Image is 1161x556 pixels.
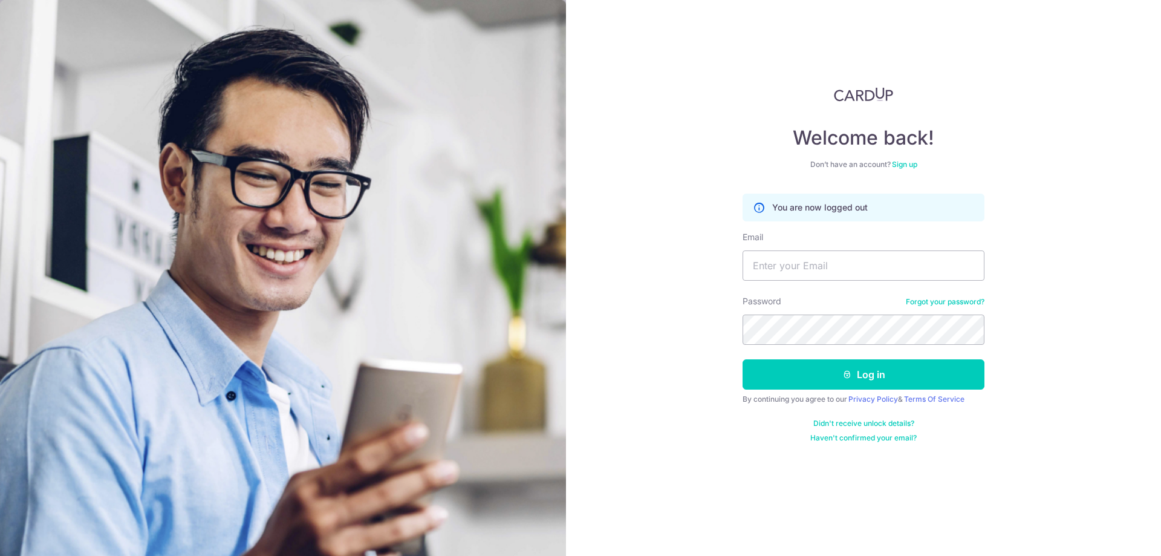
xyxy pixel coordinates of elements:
[904,394,964,404] a: Terms Of Service
[743,394,984,404] div: By continuing you agree to our &
[892,160,917,169] a: Sign up
[743,126,984,150] h4: Welcome back!
[743,231,763,243] label: Email
[743,250,984,281] input: Enter your Email
[813,419,914,428] a: Didn't receive unlock details?
[906,297,984,307] a: Forgot your password?
[743,160,984,169] div: Don’t have an account?
[834,87,893,102] img: CardUp Logo
[743,295,781,307] label: Password
[743,359,984,390] button: Log in
[772,201,868,214] p: You are now logged out
[810,433,917,443] a: Haven't confirmed your email?
[848,394,898,404] a: Privacy Policy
